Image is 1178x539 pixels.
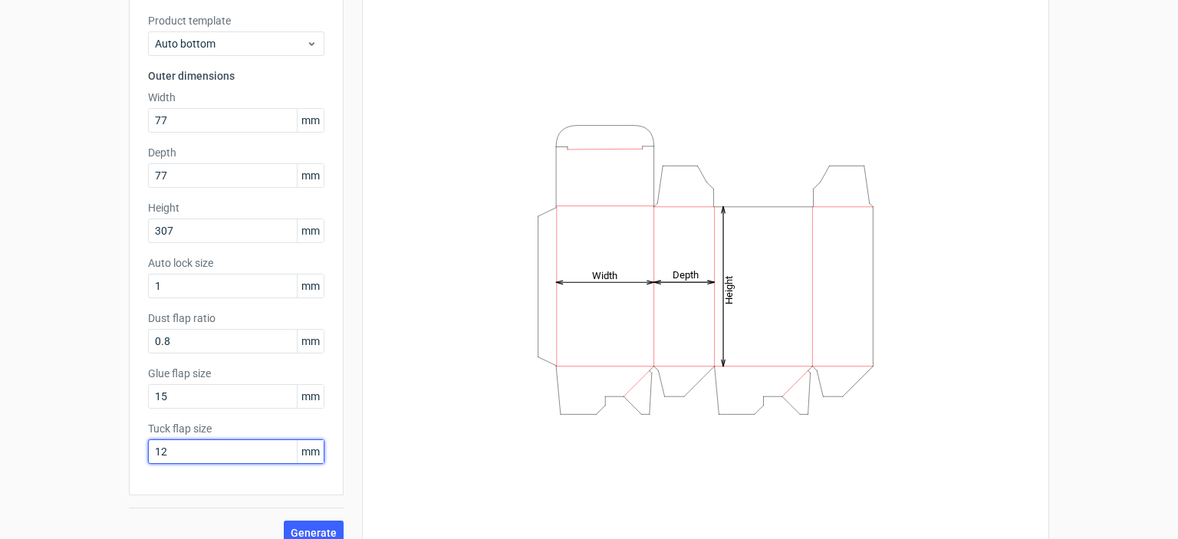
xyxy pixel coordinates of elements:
[297,164,324,187] span: mm
[148,200,324,215] label: Height
[148,68,324,84] h3: Outer dimensions
[297,219,324,242] span: mm
[148,90,324,105] label: Width
[148,366,324,381] label: Glue flap size
[148,13,324,28] label: Product template
[148,255,324,271] label: Auto lock size
[291,527,337,538] span: Generate
[592,269,617,281] tspan: Width
[673,269,699,281] tspan: Depth
[148,421,324,436] label: Tuck flap size
[148,145,324,160] label: Depth
[297,274,324,297] span: mm
[297,385,324,408] span: mm
[148,311,324,326] label: Dust flap ratio
[297,330,324,353] span: mm
[297,440,324,463] span: mm
[297,109,324,132] span: mm
[155,36,306,51] span: Auto bottom
[723,275,735,304] tspan: Height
